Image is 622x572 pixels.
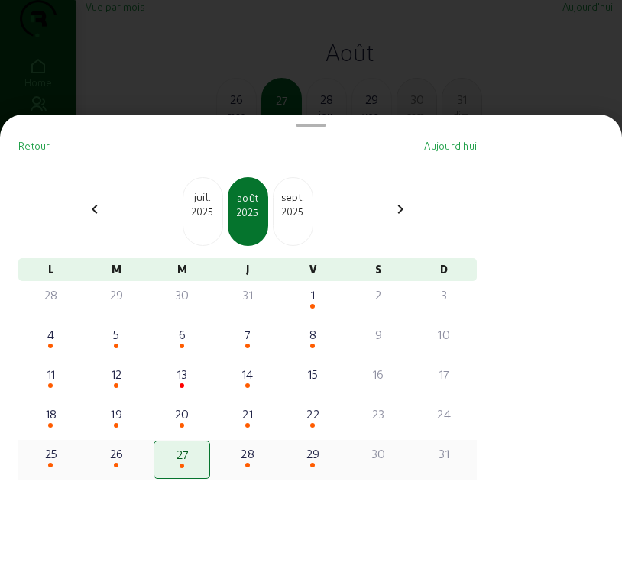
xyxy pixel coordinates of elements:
div: 29 [287,444,340,463]
div: 2025 [229,205,267,219]
div: 28 [221,444,274,463]
div: août [229,190,267,205]
div: 27 [156,445,208,464]
div: 12 [90,365,144,383]
div: 4 [24,325,78,344]
div: S [346,258,412,281]
div: 22 [287,405,340,423]
div: juil. [183,189,222,205]
div: 28 [24,286,78,304]
div: 19 [90,405,144,423]
div: 30 [352,444,406,463]
div: 30 [155,286,209,304]
div: 9 [352,325,406,344]
div: 8 [287,325,340,344]
div: 24 [417,405,471,423]
div: 2 [352,286,406,304]
div: sept. [274,189,313,205]
div: L [18,258,84,281]
div: 31 [417,444,471,463]
div: 15 [287,365,340,383]
div: 2025 [183,205,222,218]
div: 20 [155,405,209,423]
div: 7 [221,325,274,344]
div: 17 [417,365,471,383]
div: 11 [24,365,78,383]
div: 31 [221,286,274,304]
mat-icon: chevron_left [86,200,104,218]
div: J [215,258,280,281]
div: V [280,258,346,281]
div: 23 [352,405,406,423]
div: 18 [24,405,78,423]
div: 5 [90,325,144,344]
div: 13 [155,365,209,383]
div: D [411,258,477,281]
div: 16 [352,365,406,383]
div: 10 [417,325,471,344]
div: 21 [221,405,274,423]
div: 14 [221,365,274,383]
div: 26 [90,444,144,463]
span: Aujourd'hui [424,140,477,151]
div: M [149,258,215,281]
mat-icon: chevron_right [391,200,410,218]
div: 3 [417,286,471,304]
div: 1 [287,286,340,304]
div: 2025 [274,205,313,218]
div: M [84,258,150,281]
div: 25 [24,444,78,463]
div: 29 [90,286,144,304]
div: 6 [155,325,209,344]
span: Retour [18,140,50,151]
